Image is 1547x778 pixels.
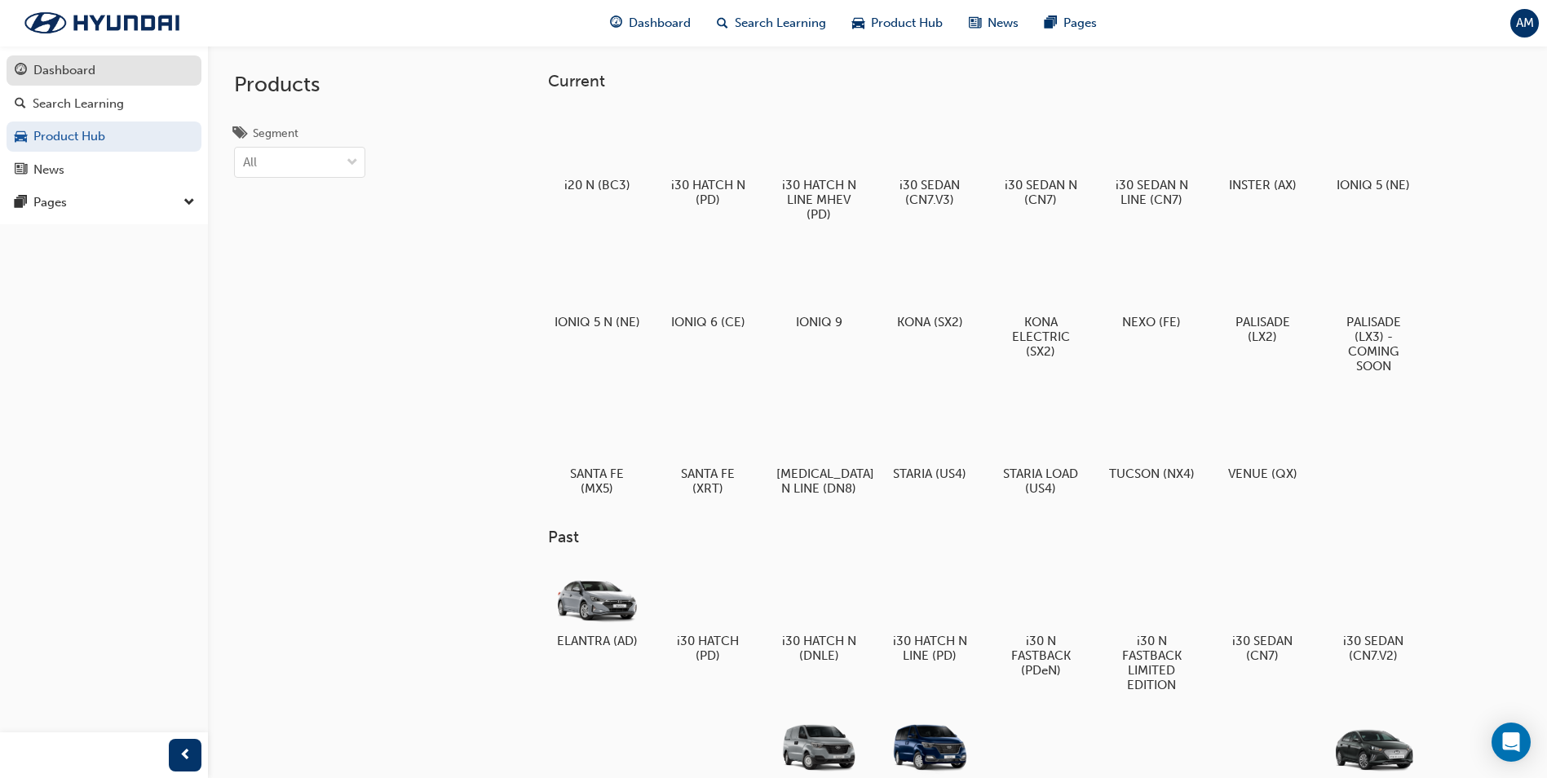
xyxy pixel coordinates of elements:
[969,13,981,33] span: news-icon
[881,392,979,487] a: STARIA (US4)
[1324,241,1422,379] a: PALISADE (LX3) - COMING SOON
[555,178,640,192] h5: i20 N (BC3)
[881,560,979,670] a: i30 HATCH N LINE (PD)
[15,163,27,178] span: news-icon
[871,14,943,33] span: Product Hub
[1516,14,1534,33] span: AM
[7,122,201,152] a: Product Hub
[33,161,64,179] div: News
[665,178,751,207] h5: i30 HATCH N (PD)
[1220,466,1306,481] h5: VENUE (QX)
[15,64,27,78] span: guage-icon
[1045,13,1057,33] span: pages-icon
[555,634,640,648] h5: ELANTRA (AD)
[1331,315,1417,374] h5: PALISADE (LX3) - COMING SOON
[1109,315,1195,329] h5: NEXO (FE)
[15,130,27,144] span: car-icon
[555,315,640,329] h5: IONIQ 5 N (NE)
[1331,634,1417,663] h5: i30 SEDAN (CN7.V2)
[1109,178,1195,207] h5: i30 SEDAN N LINE (CN7)
[347,153,358,174] span: down-icon
[1331,178,1417,192] h5: IONIQ 5 (NE)
[998,634,1084,678] h5: i30 N FASTBACK (PDeN)
[992,560,1090,684] a: i30 N FASTBACK (PDeN)
[7,155,201,185] a: News
[659,241,757,335] a: IONIQ 6 (CE)
[998,466,1084,496] h5: STARIA LOAD (US4)
[234,72,365,98] h2: Products
[1213,560,1311,670] a: i30 SEDAN (CN7)
[776,315,862,329] h5: IONIQ 9
[735,14,826,33] span: Search Learning
[776,466,862,496] h5: [MEDICAL_DATA] N LINE (DN8)
[1109,466,1195,481] h5: TUCSON (NX4)
[1109,634,1195,692] h5: i30 N FASTBACK LIMITED EDITION
[839,7,956,40] a: car-iconProduct Hub
[15,196,27,210] span: pages-icon
[887,466,973,481] h5: STARIA (US4)
[881,104,979,213] a: i30 SEDAN (CN7.V3)
[183,192,195,214] span: down-icon
[1103,104,1200,213] a: i30 SEDAN N LINE (CN7)
[629,14,691,33] span: Dashboard
[998,178,1084,207] h5: i30 SEDAN N (CN7)
[1032,7,1110,40] a: pages-iconPages
[548,392,646,502] a: SANTA FE (MX5)
[33,95,124,113] div: Search Learning
[1213,104,1311,198] a: INSTER (AX)
[887,634,973,663] h5: i30 HATCH N LINE (PD)
[548,528,1474,546] h3: Past
[704,7,839,40] a: search-iconSearch Learning
[1220,178,1306,192] h5: INSTER (AX)
[7,55,201,86] a: Dashboard
[1103,241,1200,335] a: NEXO (FE)
[548,241,646,335] a: IONIQ 5 N (NE)
[1324,560,1422,670] a: i30 SEDAN (CN7.V2)
[665,634,751,663] h5: i30 HATCH (PD)
[8,6,196,40] img: Trak
[234,127,246,142] span: tags-icon
[33,61,95,80] div: Dashboard
[887,178,973,207] h5: i30 SEDAN (CN7.V3)
[992,392,1090,502] a: STARIA LOAD (US4)
[15,97,26,112] span: search-icon
[33,193,67,212] div: Pages
[770,104,868,228] a: i30 HATCH N LINE MHEV (PD)
[610,13,622,33] span: guage-icon
[665,466,751,496] h5: SANTA FE (XRT)
[7,52,201,188] button: DashboardSearch LearningProduct HubNews
[555,466,640,496] h5: SANTA FE (MX5)
[956,7,1032,40] a: news-iconNews
[770,241,868,335] a: IONIQ 9
[253,126,298,142] div: Segment
[1510,9,1539,38] button: AM
[1220,634,1306,663] h5: i30 SEDAN (CN7)
[881,241,979,335] a: KONA (SX2)
[1063,14,1097,33] span: Pages
[665,315,751,329] h5: IONIQ 6 (CE)
[1213,392,1311,487] a: VENUE (QX)
[776,178,862,222] h5: i30 HATCH N LINE MHEV (PD)
[548,104,646,198] a: i20 N (BC3)
[992,104,1090,213] a: i30 SEDAN N (CN7)
[1213,241,1311,350] a: PALISADE (LX2)
[887,315,973,329] h5: KONA (SX2)
[7,89,201,119] a: Search Learning
[717,13,728,33] span: search-icon
[770,560,868,670] a: i30 HATCH N (DNLE)
[1103,560,1200,699] a: i30 N FASTBACK LIMITED EDITION
[659,104,757,213] a: i30 HATCH N (PD)
[7,188,201,218] button: Pages
[659,392,757,502] a: SANTA FE (XRT)
[770,392,868,502] a: [MEDICAL_DATA] N LINE (DN8)
[548,72,1474,91] h3: Current
[1324,104,1422,198] a: IONIQ 5 (NE)
[852,13,864,33] span: car-icon
[1492,723,1531,762] div: Open Intercom Messenger
[1103,392,1200,487] a: TUCSON (NX4)
[548,560,646,655] a: ELANTRA (AD)
[179,745,192,766] span: prev-icon
[776,634,862,663] h5: i30 HATCH N (DNLE)
[659,560,757,670] a: i30 HATCH (PD)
